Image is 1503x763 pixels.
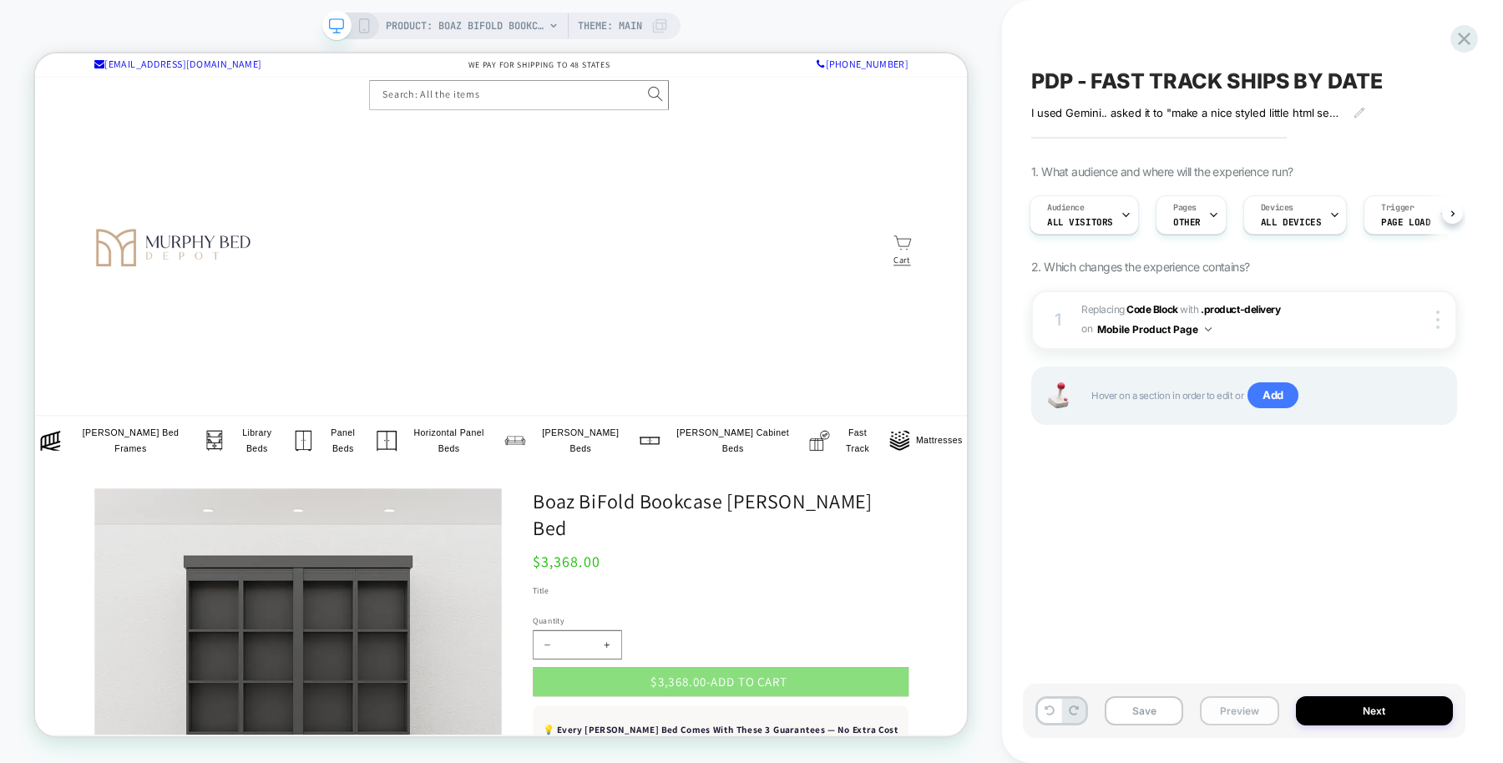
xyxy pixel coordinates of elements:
[455,503,483,530] img: horizontal-panel-beds.png
[1139,503,1166,530] img: mattresses_1.png
[79,3,302,28] a: send an email to office@murphybeddepot.com
[620,483,799,550] a: [PERSON_NAME] Beds
[1205,327,1212,331] img: down arrow
[386,13,544,39] span: PRODUCT: Boaz BiFold Bookcase [PERSON_NAME] Bed [mws_apo_1_boaz choose your color and buy online]
[1032,503,1060,530] img: in-stock-1_1.png
[1247,382,1298,409] span: Add
[1200,696,1278,725] button: Preview
[1031,164,1293,179] span: 1. What audience and where will the experience run?
[1031,106,1341,119] span: I used Gemini.. asked it to "make a nice styled little html section to announce the lead time of ...
[1436,311,1440,329] img: close
[664,662,754,692] span: $3,368.00
[1261,216,1321,228] span: ALL DEVICES
[808,36,845,73] button: Search
[806,503,833,530] img: murphy-cabinet-beds.png
[79,233,288,285] img: MurphyBedDepot
[1081,303,1178,316] span: Replacing
[344,503,372,530] img: panel-beds_1.png
[1041,382,1075,408] img: Joystick
[1050,305,1066,335] div: 1
[664,709,686,725] legend: Title
[1091,382,1439,409] span: Hover on a section in order to edit or
[311,36,980,483] div: Search
[1047,216,1113,228] span: All Visitors
[1381,216,1430,228] span: Page Load
[1042,3,1164,28] a: call ++1(904)823-9255
[1261,202,1293,214] span: Devices
[1173,216,1201,228] span: OTHER
[1144,265,1169,286] span: Cart
[225,503,253,530] img: library-beds_1.png
[448,483,620,550] a: Horizontal Panel Beds
[626,503,654,530] img: sofa-murphy-beds.png
[799,483,1025,550] a: [PERSON_NAME] Cabinet Beds
[1047,202,1085,214] span: Audience
[219,483,337,550] a: Library Beds
[7,503,34,530] img: murphy-bed-frames_1.png
[1201,303,1280,316] span: .product-delivery
[1296,696,1454,725] button: Next
[1138,240,1175,277] a: Cart
[1025,483,1131,550] a: Fast Track
[1031,260,1249,274] span: 2. Which changes the experience contains?
[1132,490,1243,543] a: Mattresses
[578,13,642,39] span: Theme: MAIN
[1381,202,1414,214] span: Trigger
[337,483,448,550] a: Panel Beds
[1097,319,1212,340] button: Mobile Product Page
[1173,202,1197,214] span: Pages
[1126,303,1177,316] b: Code Block
[1031,68,1383,93] span: PDP - FAST TRACK SHIPS BY DATE
[1105,696,1183,725] button: Save
[664,580,1165,649] h1: Boaz BiFold Bookcase [PERSON_NAME] Bed
[1180,303,1198,316] span: WITH
[1081,320,1092,338] span: on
